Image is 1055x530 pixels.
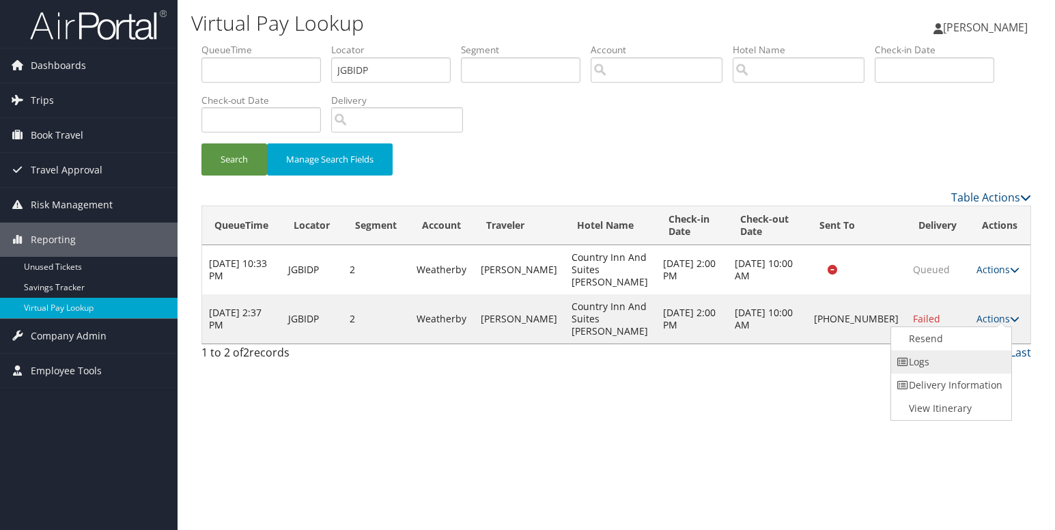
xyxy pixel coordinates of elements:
[201,143,267,176] button: Search
[976,312,1019,325] a: Actions
[728,294,807,344] td: [DATE] 10:00 AM
[331,94,473,107] label: Delivery
[728,245,807,294] td: [DATE] 10:00 AM
[807,294,906,344] td: [PHONE_NUMBER]
[31,223,76,257] span: Reporting
[191,9,758,38] h1: Virtual Pay Lookup
[410,206,474,245] th: Account: activate to sort column ascending
[461,43,591,57] label: Segment
[891,397,1008,420] a: View Itinerary
[243,345,249,360] span: 2
[31,319,107,353] span: Company Admin
[656,294,728,344] td: [DATE] 2:00 PM
[976,263,1019,276] a: Actions
[31,188,113,222] span: Risk Management
[410,245,474,294] td: Weatherby
[728,206,807,245] th: Check-out Date: activate to sort column ascending
[31,48,86,83] span: Dashboards
[807,206,906,245] th: Sent To: activate to sort column descending
[474,245,565,294] td: [PERSON_NAME]
[30,9,167,41] img: airportal-logo.png
[343,245,410,294] td: 2
[343,206,410,245] th: Segment: activate to sort column ascending
[951,190,1031,205] a: Table Actions
[281,206,343,245] th: Locator: activate to sort column ascending
[31,153,102,187] span: Travel Approval
[331,43,461,57] label: Locator
[913,263,950,276] span: Queued
[875,43,1004,57] label: Check-in Date
[891,374,1008,397] a: Delivery Information
[733,43,875,57] label: Hotel Name
[474,294,565,344] td: [PERSON_NAME]
[202,206,281,245] th: QueueTime: activate to sort column ascending
[410,294,474,344] td: Weatherby
[201,344,393,367] div: 1 to 2 of records
[565,206,656,245] th: Hotel Name: activate to sort column ascending
[565,245,656,294] td: Country Inn And Suites [PERSON_NAME]
[202,245,281,294] td: [DATE] 10:33 PM
[201,94,331,107] label: Check-out Date
[970,206,1030,245] th: Actions
[656,206,728,245] th: Check-in Date: activate to sort column ascending
[891,327,1008,350] a: Resend
[31,83,54,117] span: Trips
[343,294,410,344] td: 2
[201,43,331,57] label: QueueTime
[891,350,1008,374] a: Logs
[31,118,83,152] span: Book Travel
[281,294,343,344] td: JGBIDP
[281,245,343,294] td: JGBIDP
[656,245,728,294] td: [DATE] 2:00 PM
[1010,345,1031,360] a: Last
[906,206,970,245] th: Delivery: activate to sort column ascending
[913,312,940,325] span: Failed
[933,7,1041,48] a: [PERSON_NAME]
[267,143,393,176] button: Manage Search Fields
[202,294,281,344] td: [DATE] 2:37 PM
[565,294,656,344] td: Country Inn And Suites [PERSON_NAME]
[943,20,1028,35] span: [PERSON_NAME]
[591,43,733,57] label: Account
[474,206,565,245] th: Traveler: activate to sort column ascending
[31,354,102,388] span: Employee Tools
